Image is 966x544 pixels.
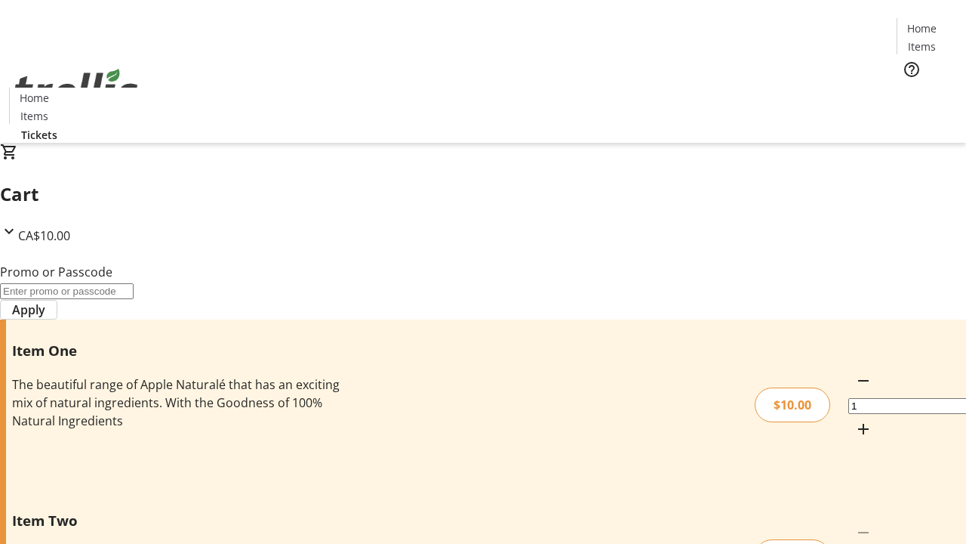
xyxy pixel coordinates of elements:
[12,340,342,361] h3: Item One
[897,54,927,85] button: Help
[907,20,937,36] span: Home
[755,388,830,422] div: $10.00
[12,376,342,430] div: The beautiful range of Apple Naturalé that has an exciting mix of natural ingredients. With the G...
[897,88,957,104] a: Tickets
[9,52,143,128] img: Orient E2E Organization ZCeU0LDOI7's Logo
[909,88,945,104] span: Tickets
[10,108,58,124] a: Items
[12,510,342,531] h3: Item Two
[18,227,70,244] span: CA$10.00
[12,301,45,319] span: Apply
[20,90,49,106] span: Home
[897,20,946,36] a: Home
[9,127,69,143] a: Tickets
[10,90,58,106] a: Home
[897,39,946,54] a: Items
[21,127,57,143] span: Tickets
[848,414,878,444] button: Increment by one
[908,39,936,54] span: Items
[848,366,878,396] button: Decrement by one
[20,108,48,124] span: Items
